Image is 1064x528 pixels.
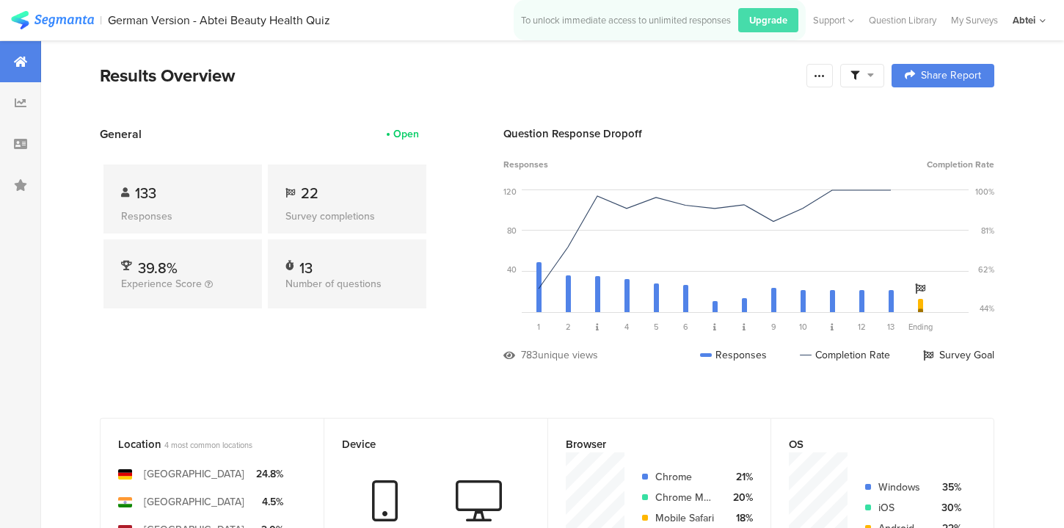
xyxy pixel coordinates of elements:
[507,225,517,236] div: 80
[654,321,659,333] span: 5
[655,469,716,485] div: Chrome
[738,8,798,32] div: Upgrade
[507,264,517,275] div: 40
[975,186,994,198] div: 100%
[789,436,952,452] div: OS
[144,494,244,510] div: [GEOGRAPHIC_DATA]
[858,321,866,333] span: 12
[936,480,961,495] div: 35%
[135,182,156,204] span: 133
[921,70,981,81] span: Share Report
[256,494,283,510] div: 4.5%
[923,347,994,363] div: Survey Goal
[566,436,729,452] div: Browser
[727,510,753,526] div: 18%
[108,13,330,27] div: German Version - Abtei Beauty Health Quiz
[144,466,244,482] div: [GEOGRAPHIC_DATA]
[393,126,419,142] div: Open
[887,321,894,333] span: 13
[118,436,282,452] div: Location
[731,8,798,32] a: Upgrade
[800,347,890,363] div: Completion Rate
[936,500,961,516] div: 30%
[727,469,753,485] div: 21%
[521,13,731,27] div: To unlock immediate access to unlimited responses
[100,62,799,89] div: Results Overview
[521,347,538,363] div: 783
[861,13,944,27] a: Question Library
[624,321,629,333] span: 4
[915,283,925,294] i: Survey Goal
[944,13,1005,27] a: My Surveys
[927,158,994,171] span: Completion Rate
[700,347,767,363] div: Responses
[981,225,994,236] div: 81%
[11,11,94,29] img: segmanta logo
[503,126,994,142] div: Question Response Dropoff
[566,321,571,333] span: 2
[299,257,313,272] div: 13
[878,480,924,495] div: Windows
[655,510,716,526] div: Mobile Safari
[121,276,202,292] span: Experience Score
[906,321,935,333] div: Ending
[771,321,776,333] span: 9
[100,12,102,29] div: |
[138,257,178,279] span: 39.8%
[537,321,540,333] span: 1
[799,321,807,333] span: 10
[121,209,244,224] div: Responses
[978,264,994,275] div: 62%
[813,9,854,32] div: Support
[285,209,409,224] div: Survey completions
[256,466,283,482] div: 24.8%
[727,490,753,505] div: 20%
[980,303,994,314] div: 44%
[683,321,688,333] span: 6
[878,500,924,516] div: iOS
[655,490,716,505] div: Chrome Mobile
[285,276,382,292] span: Number of questions
[503,158,548,171] span: Responses
[100,126,142,142] span: General
[342,436,506,452] div: Device
[538,347,598,363] div: unique views
[301,182,318,204] span: 22
[1013,13,1035,27] div: Abtei
[164,439,252,451] span: 4 most common locations
[503,186,517,198] div: 120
